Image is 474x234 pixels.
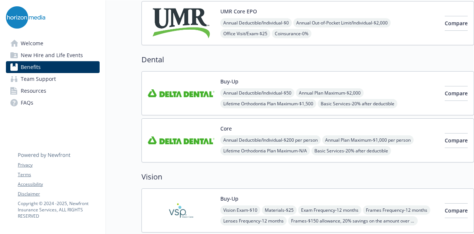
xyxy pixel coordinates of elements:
[220,29,270,38] span: Office Visit/Exam - $25
[6,61,100,73] a: Benefits
[445,90,468,97] span: Compare
[445,20,468,27] span: Compare
[445,86,468,101] button: Compare
[220,99,316,108] span: Lifetime Orthodontia Plan Maximum - $1,500
[220,7,257,15] button: UMR Core EPO
[220,78,238,85] button: Buy-Up
[148,78,214,109] img: Delta Dental Insurance Company carrier logo
[6,37,100,49] a: Welcome
[288,216,418,225] span: Frames - $150 allowance, 20% savings on the amount over your allowance
[21,73,56,85] span: Team Support
[220,195,238,202] button: Buy-Up
[6,49,100,61] a: New Hire and Life Events
[220,146,310,155] span: Lifetime Orthodontia Plan Maximum - N/A
[296,88,364,98] span: Annual Plan Maximum - $2,000
[141,54,474,65] h2: Dental
[220,205,260,215] span: Vision Exam - $10
[18,191,99,197] a: Disclaimer
[18,171,99,178] a: Terms
[141,171,474,182] h2: Vision
[262,205,297,215] span: Materials - $25
[6,85,100,97] a: Resources
[18,181,99,188] a: Accessibility
[21,49,83,61] span: New Hire and Life Events
[298,205,361,215] span: Exam Frequency - 12 months
[18,162,99,168] a: Privacy
[21,37,43,49] span: Welcome
[148,7,214,39] img: UMR carrier logo
[220,88,294,98] span: Annual Deductible/Individual - $50
[6,73,100,85] a: Team Support
[445,137,468,144] span: Compare
[220,18,292,27] span: Annual Deductible/Individual - $0
[445,203,468,218] button: Compare
[322,135,414,145] span: Annual Plan Maximum - $1,000 per person
[220,135,321,145] span: Annual Deductible/Individual - $200 per person
[363,205,430,215] span: Frames Frequency - 12 months
[445,207,468,214] span: Compare
[148,125,214,156] img: Delta Dental Insurance Company carrier logo
[293,18,391,27] span: Annual Out-of-Pocket Limit/Individual - $2,000
[445,133,468,148] button: Compare
[220,216,287,225] span: Lenses Frequency - 12 months
[6,97,100,109] a: FAQs
[220,125,232,132] button: Core
[21,61,41,73] span: Benefits
[21,97,33,109] span: FAQs
[311,146,391,155] span: Basic Services - 20% after deductible
[148,195,214,226] img: Vision Service Plan carrier logo
[18,200,99,219] p: Copyright © 2024 - 2025 , Newfront Insurance Services, ALL RIGHTS RESERVED
[445,16,468,31] button: Compare
[21,85,46,97] span: Resources
[272,29,311,38] span: Coinsurance - 0%
[318,99,397,108] span: Basic Services - 20% after deductible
